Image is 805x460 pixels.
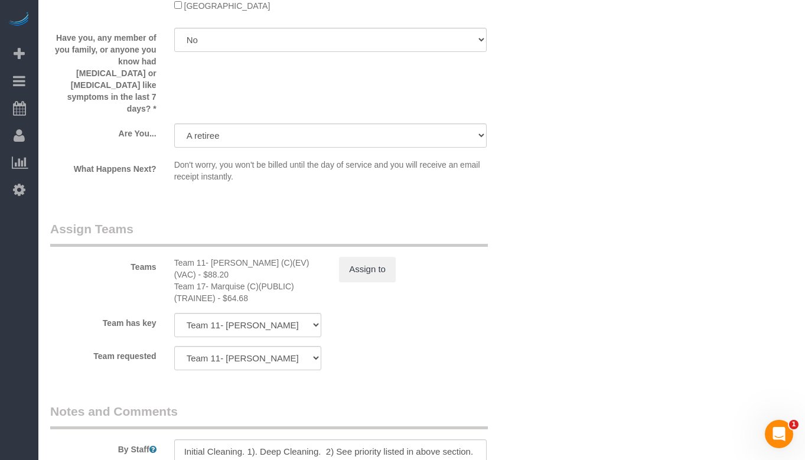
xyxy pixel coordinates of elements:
label: What Happens Next? [41,159,165,175]
iframe: Intercom live chat [765,420,793,448]
div: 3.92 hours x $22.50/hour [174,257,322,280]
img: Automaid Logo [7,12,31,28]
span: 1 [789,420,799,429]
p: Don't worry, you won't be billed until the day of service and you will receive an email receipt i... [174,159,487,182]
label: Are You... [41,123,165,139]
legend: Notes and Comments [50,403,488,429]
label: By Staff [41,439,165,455]
div: 3.92 hours x $16.50/hour [174,280,322,304]
label: Teams [41,257,165,273]
label: Have you, any member of you family, or anyone you know had [MEDICAL_DATA] or [MEDICAL_DATA] like ... [41,28,165,115]
label: Team requested [41,346,165,362]
button: Assign to [339,257,396,282]
span: [GEOGRAPHIC_DATA] [184,1,270,11]
label: Team has key [41,313,165,329]
legend: Assign Teams [50,220,488,247]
